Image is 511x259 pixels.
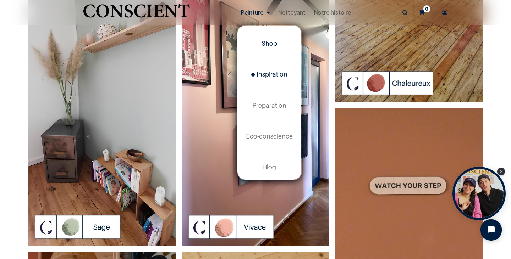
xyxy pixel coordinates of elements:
span: Eco-conscience [246,133,293,140]
div: Open Tolstoy [452,167,506,220]
div: Close Tolstoy widget [497,168,505,175]
div: Tolstoy bubble widget [452,167,506,220]
span: Préparation [252,102,286,109]
span: Shop [262,40,277,47]
span: Nettoyant [278,8,306,16]
span: Blog [263,163,276,171]
sup: 0 [423,5,430,12]
span: Notre histoire [314,8,351,16]
span: Peinture [241,8,263,16]
iframe: Tidio Chat [474,213,508,247]
span: Inspiration [251,71,287,78]
div: Open Tolstoy widget [452,167,506,220]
